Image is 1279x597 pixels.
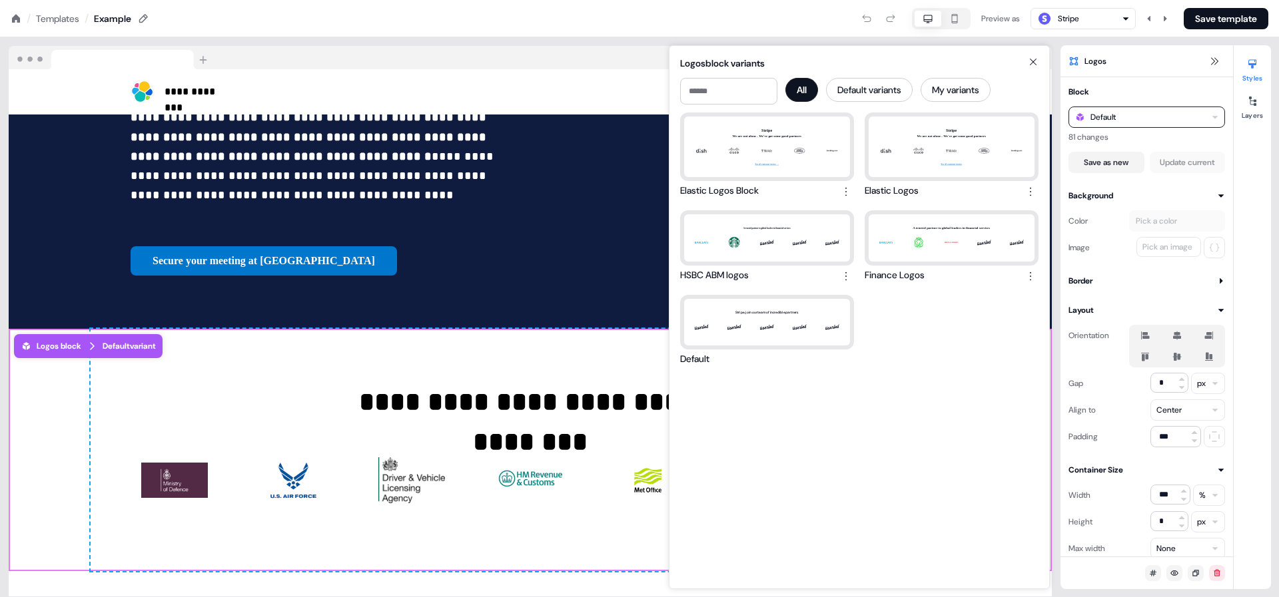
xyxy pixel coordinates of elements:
[616,454,682,507] img: Image
[865,210,1039,284] button: A trusted partner to global leaders in financial servicesFinance Logos
[865,112,1039,200] button: StripeWe are not alone - We've got some good partnersSee all customer storiesElastic Logos
[1197,377,1206,390] div: px
[1068,303,1225,317] button: Layout
[1068,130,1225,144] div: 81 changes
[680,352,709,365] div: Default
[497,454,564,507] img: Image
[536,80,930,104] div: Elastic for DefenceMeet with us at DSEI
[1129,210,1225,232] button: Pick a color
[1068,373,1083,394] div: Gap
[36,12,79,25] a: Templates
[1058,12,1079,25] div: Stripe
[94,12,131,25] div: Example
[680,268,749,284] div: HSBC ABM logos
[1136,237,1201,257] button: Pick an image
[378,454,445,507] img: Image
[141,454,208,507] img: Image
[1234,53,1271,83] button: Styles
[1031,8,1136,29] button: Stripe
[680,184,759,200] div: Elastic Logos Block
[1068,538,1105,559] div: Max width
[1068,189,1113,202] div: Background
[1068,189,1225,202] button: Background
[680,210,854,284] button: A trusted partner to global leaders in financial servicesHSBC ABM logos
[1068,85,1089,99] div: Block
[1068,106,1225,128] button: Default
[1156,542,1176,555] div: None
[1068,274,1092,288] div: Border
[131,246,397,276] button: Secure your meeting at [GEOGRAPHIC_DATA]
[865,184,919,200] div: Elastic Logos
[1068,303,1094,317] div: Layout
[103,339,156,353] div: Default variant
[1068,85,1225,99] button: Block
[1068,463,1225,477] button: Container Size
[1234,91,1271,120] button: Layers
[680,57,1039,70] div: Logos block variants
[85,11,89,26] div: /
[1068,325,1109,346] div: Orientation
[1068,274,1225,288] button: Border
[680,295,854,365] button: Stripe, join our team of incredible partnersDefault
[1133,214,1180,228] div: Pick a color
[27,11,31,26] div: /
[680,112,854,200] button: StripeWe are not alone - We've got some good partnersSee all customer stories →Elastic Logos Block
[1084,55,1106,68] span: Logos
[1090,110,1116,124] div: Default
[1068,152,1144,173] button: Save as new
[5,5,376,269] iframe: Global data mesh for public sector organizations
[1068,485,1090,506] div: Width
[1068,210,1088,232] div: Color
[1068,399,1096,421] div: Align to
[131,443,930,518] div: ImageImageImageImageImageImageImage
[1140,240,1195,254] div: Pick an image
[1199,489,1206,502] div: %
[21,339,81,353] div: Logos block
[785,78,818,102] button: All
[1068,237,1090,258] div: Image
[131,246,512,276] div: Secure your meeting at [GEOGRAPHIC_DATA]
[1068,511,1092,532] div: Height
[260,454,326,507] img: Image
[1068,463,1123,477] div: Container Size
[865,268,925,284] div: Finance Logos
[9,46,213,70] img: Browser topbar
[921,78,991,102] button: My variants
[1156,403,1182,417] div: Center
[1068,426,1098,447] div: Padding
[1197,515,1206,528] div: px
[1184,8,1268,29] button: Save template
[826,78,913,102] button: Default variants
